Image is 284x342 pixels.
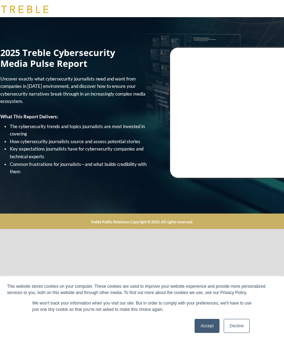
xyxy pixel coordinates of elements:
span: Uncover exactly what cybersecurity journalists need and want from companies in [DATE] environment... [0,76,146,104]
span: 2025 Treble Cybersecurity Media Pulse Report [0,47,115,69]
span: How cybersecurity journalists source and assess potential stories [10,139,140,144]
strong: What This Report Delivers: [0,114,58,119]
span: Key expectations journalists have for cybersecurity companies and technical experts [10,146,143,159]
a: Accept [195,319,219,333]
p: We won't track your information when you visit our site. But in order to comply with your prefere... [32,300,252,313]
a: Decline [224,319,250,333]
div: This website stores cookies on your computer. These cookies are used to improve your website expe... [7,283,277,296]
span: Common frustrations for journalists—and what builds credibility with them [10,161,147,175]
strong: Treble Public Relations Copyright © 2025. All rights reserved. [91,219,193,224]
span: The cybersecurity trends and topics journalists are most invested in covering [10,124,145,137]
